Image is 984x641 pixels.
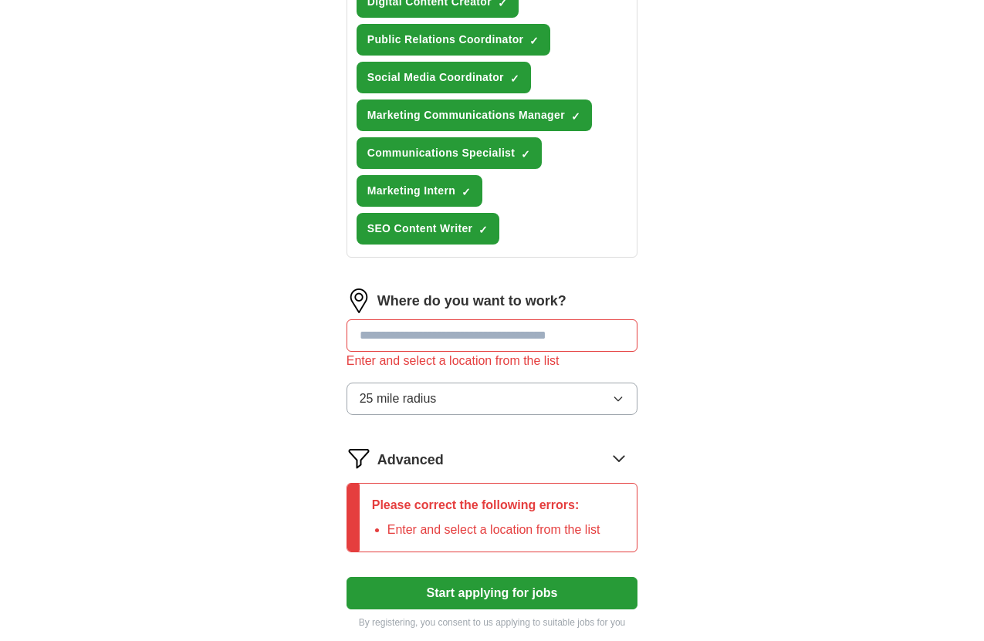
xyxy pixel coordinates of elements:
[347,383,638,415] button: 25 mile radius
[357,62,531,93] button: Social Media Coordinator✓
[571,110,580,123] span: ✓
[347,288,371,313] img: location.png
[357,137,543,169] button: Communications Specialist✓
[377,450,444,471] span: Advanced
[367,221,473,237] span: SEO Content Writer
[357,24,551,56] button: Public Relations Coordinator✓
[347,616,638,629] p: By registering, you consent to us applying to suitable jobs for you
[387,521,600,539] li: Enter and select a location from the list
[357,175,483,207] button: Marketing Intern✓
[510,73,519,85] span: ✓
[478,224,488,236] span: ✓
[347,577,638,609] button: Start applying for jobs
[367,69,504,86] span: Social Media Coordinator
[521,148,530,160] span: ✓
[367,145,516,161] span: Communications Specialist
[367,183,456,199] span: Marketing Intern
[367,107,565,123] span: Marketing Communications Manager
[367,32,524,48] span: Public Relations Coordinator
[529,35,539,47] span: ✓
[357,213,500,245] button: SEO Content Writer✓
[347,352,638,370] div: Enter and select a location from the list
[357,100,592,131] button: Marketing Communications Manager✓
[377,291,566,312] label: Where do you want to work?
[372,496,600,514] p: Please correct the following errors:
[360,390,437,408] span: 25 mile radius
[462,186,471,198] span: ✓
[347,446,371,471] img: filter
